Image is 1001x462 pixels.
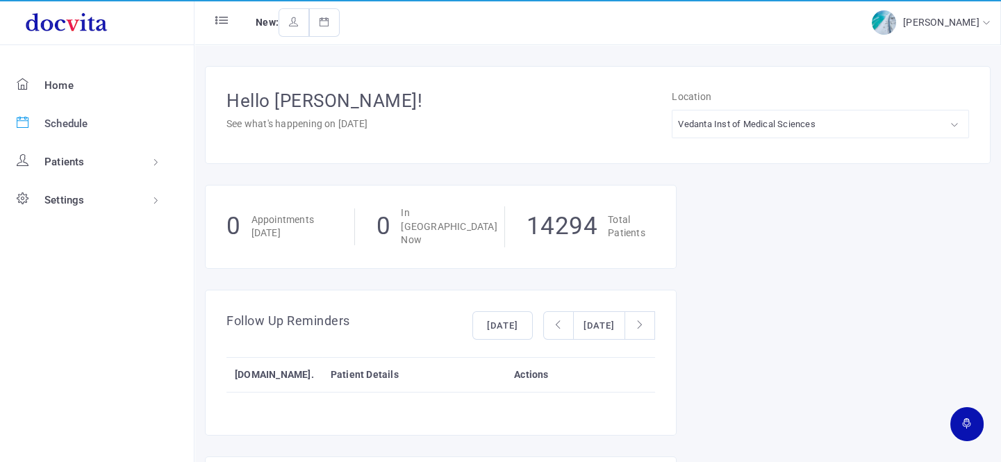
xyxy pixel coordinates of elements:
[44,156,85,168] span: Patients
[226,208,241,245] h1: 0
[903,17,983,28] span: [PERSON_NAME]
[527,208,598,245] h1: 14294
[872,10,896,35] img: img-2.jpg
[322,358,506,393] th: Patient Details
[672,88,969,106] p: Location
[226,358,322,393] th: [DOMAIN_NAME].
[401,206,504,247] p: In [GEOGRAPHIC_DATA] Now
[678,116,815,132] div: Vedanta Inst of Medical Sciences
[226,115,672,133] p: See what's happening on [DATE]
[506,358,654,393] th: Actions
[573,311,625,340] button: [DATE]
[251,213,314,240] p: Appointments [DATE]
[226,88,672,115] h1: Hello [PERSON_NAME]!
[377,208,391,245] h1: 0
[226,311,350,342] h4: Follow Up Reminders
[44,117,88,130] span: Schedule
[472,311,533,340] button: [DATE]
[44,194,85,206] span: Settings
[44,79,74,92] span: Home
[256,17,279,28] span: New:
[608,213,645,240] p: Total Patients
